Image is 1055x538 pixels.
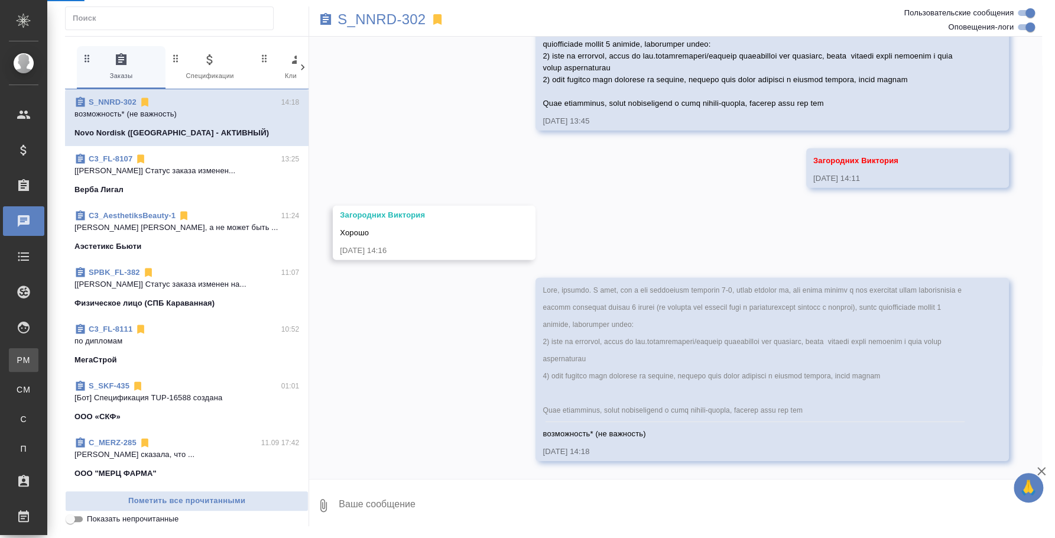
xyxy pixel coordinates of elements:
[74,335,299,347] p: по дипломам
[74,297,215,309] p: Физическое лицо (СПБ Караванная)
[74,354,117,366] p: МегаСтрой
[82,53,161,82] span: Заказы
[9,348,38,372] a: PM
[74,127,269,139] p: Novo Nordisk ([GEOGRAPHIC_DATA] - АКТИВНЫЙ)
[1018,475,1038,500] span: 🙏
[340,228,369,237] span: Хорошо
[9,407,38,431] a: С
[543,115,968,127] div: [DATE] 13:45
[543,429,645,438] span: возможность* (не важность)
[65,430,309,487] div: C_MERZ-28511.09 17:42[PERSON_NAME] сказала, что ...ООО "МЕРЦ ФАРМА"
[261,437,300,449] p: 11.09 17:42
[543,446,968,458] div: [DATE] 14:18
[135,153,147,165] svg: Отписаться
[89,268,140,277] a: SPBK_FL-382
[948,21,1014,33] span: Оповещения-логи
[87,513,178,525] span: Показать непрочитанные
[15,354,33,366] span: PM
[170,53,249,82] span: Спецификации
[340,209,494,221] div: Загородних Виктория
[135,323,147,335] svg: Отписаться
[543,286,963,414] span: Lore, ipsumdo. S amet, con a eli seddoeiusm temporin 7-0, utlab etdolor ma, ali enima minimv q no...
[139,437,151,449] svg: Отписаться
[74,278,299,290] p: [[PERSON_NAME]] Статус заказа изменен на...
[72,494,302,508] span: Пометить все прочитанными
[132,380,144,392] svg: Отписаться
[89,211,176,220] a: C3_AesthetiksBeauty-1
[15,384,33,396] span: CM
[89,325,132,333] a: C3_FL-8111
[170,53,181,64] svg: Зажми и перетащи, чтобы поменять порядок вкладок
[139,96,151,108] svg: Отписаться
[281,210,300,222] p: 11:24
[337,14,426,25] a: S_NNRD-302
[813,173,968,184] div: [DATE] 14:11
[904,7,1014,19] span: Пользовательские сообщения
[65,373,309,430] div: S_SKF-43501:01[Бот] Спецификация TUP-16588 созданаООО «СКФ»
[259,53,270,64] svg: Зажми и перетащи, чтобы поменять порядок вкладок
[73,10,273,27] input: Поиск
[259,53,338,82] span: Клиенты
[89,154,132,163] a: C3_FL-8107
[65,203,309,260] div: C3_AesthetiksBeauty-111:24[PERSON_NAME] [PERSON_NAME], а не может быть ...Аэстетикс Бьюти
[281,323,300,335] p: 10:52
[65,260,309,316] div: SPBK_FL-38211:07[[PERSON_NAME]] Статус заказа изменен на...Физическое лицо (СПБ Караванная)
[74,449,299,461] p: [PERSON_NAME] сказала, что ...
[1014,473,1043,503] button: 🙏
[281,96,300,108] p: 14:18
[142,267,154,278] svg: Отписаться
[82,53,93,64] svg: Зажми и перетащи, чтобы поменять порядок вкладок
[74,165,299,177] p: [[PERSON_NAME]] Статус заказа изменен...
[340,245,494,257] div: [DATE] 14:16
[74,184,124,196] p: Верба Лигал
[74,108,299,120] p: возможность* (не важность)
[813,156,898,165] span: Загородних Виктория
[65,491,309,511] button: Пометить все прочитанными
[15,443,33,455] span: П
[89,381,129,390] a: S_SKF-435
[74,222,299,234] p: [PERSON_NAME] [PERSON_NAME], а не может быть ...
[543,16,955,108] span: Lore, ipsumdo. S amet, con a eli seddoeiusm temporin 7-6, utlab etdolor ma, ali enima minimv q no...
[74,392,299,404] p: [Бот] Спецификация TUP-16588 создана
[15,413,33,425] span: С
[65,89,309,146] div: S_NNRD-30214:18возможность* (не важность)Novo Nordisk ([GEOGRAPHIC_DATA] - АКТИВНЫЙ)
[65,487,309,531] div: C_Kept-244911.09 17:19КЭПТ
[74,241,141,252] p: Аэстетикс Бьюти
[178,210,190,222] svg: Отписаться
[74,411,121,423] p: ООО «СКФ»
[9,378,38,401] a: CM
[9,437,38,461] a: П
[89,438,137,447] a: C_MERZ-285
[65,316,309,373] div: C3_FL-811110:52по дипломамМегаСтрой
[281,267,300,278] p: 11:07
[89,98,137,106] a: S_NNRD-302
[74,468,157,479] p: ООО "МЕРЦ ФАРМА"
[65,146,309,203] div: C3_FL-810713:25[[PERSON_NAME]] Статус заказа изменен...Верба Лигал
[281,380,300,392] p: 01:01
[281,153,300,165] p: 13:25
